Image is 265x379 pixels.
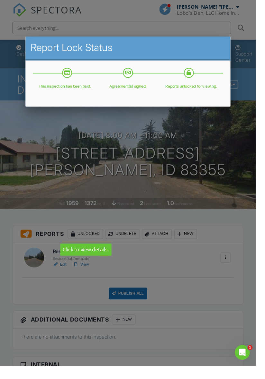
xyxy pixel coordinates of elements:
[32,43,233,56] h2: Report Lock Status
[38,87,96,92] p: This inspection has been paid.
[243,357,259,373] iframe: Intercom live chat
[169,87,227,92] p: Reports unlocked for viewing.
[104,87,161,92] p: Agreement(s) signed.
[256,357,261,362] span: 1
